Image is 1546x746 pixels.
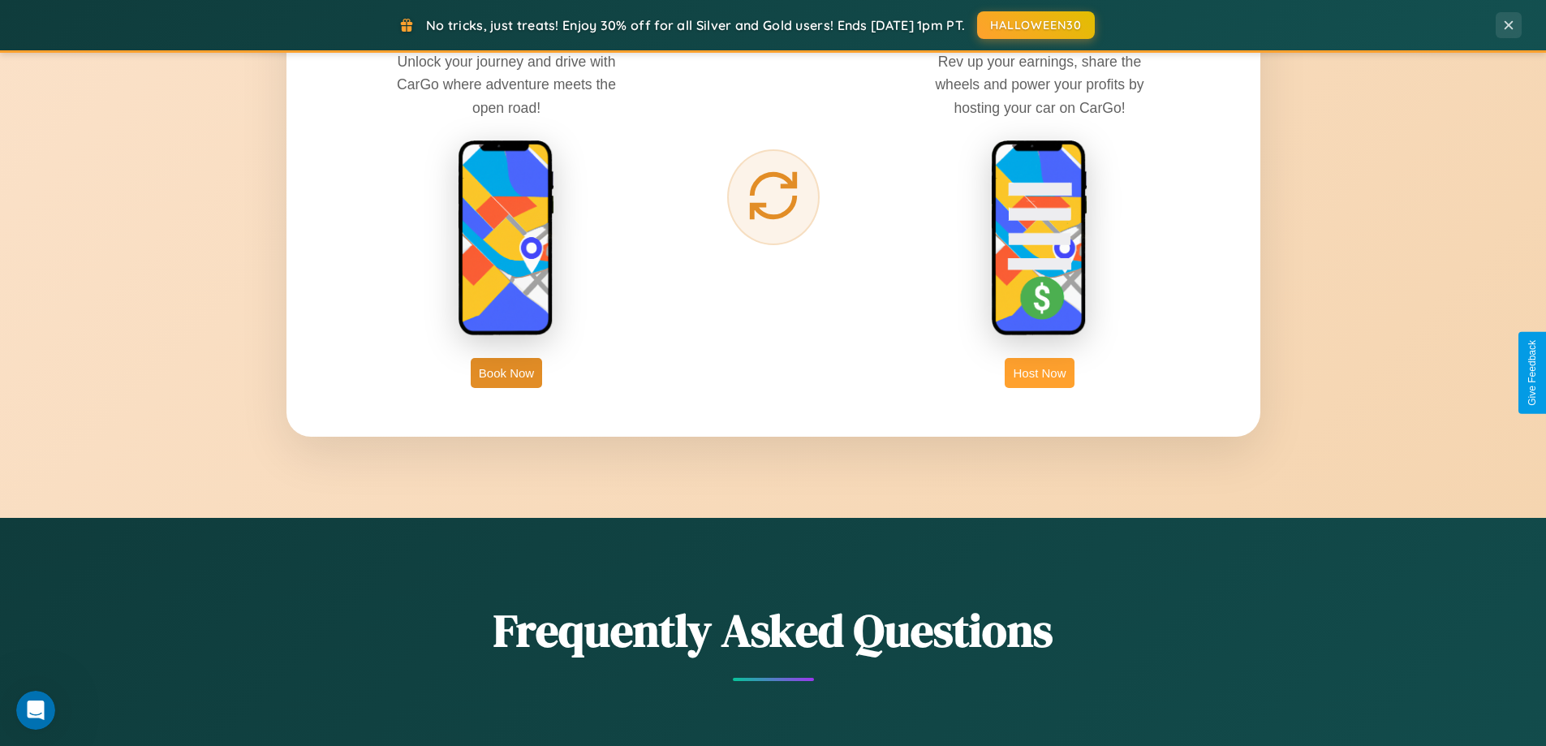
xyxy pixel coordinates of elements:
[385,50,628,119] p: Unlock your journey and drive with CarGo where adventure meets the open road!
[471,358,542,388] button: Book Now
[426,17,965,33] span: No tricks, just treats! Enjoy 30% off for all Silver and Gold users! Ends [DATE] 1pm PT.
[286,599,1260,662] h2: Frequently Asked Questions
[918,50,1161,119] p: Rev up your earnings, share the wheels and power your profits by hosting your car on CarGo!
[991,140,1088,338] img: host phone
[977,11,1095,39] button: HALLOWEEN30
[16,691,55,730] iframe: Intercom live chat
[458,140,555,338] img: rent phone
[1005,358,1074,388] button: Host Now
[1527,340,1538,406] div: Give Feedback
